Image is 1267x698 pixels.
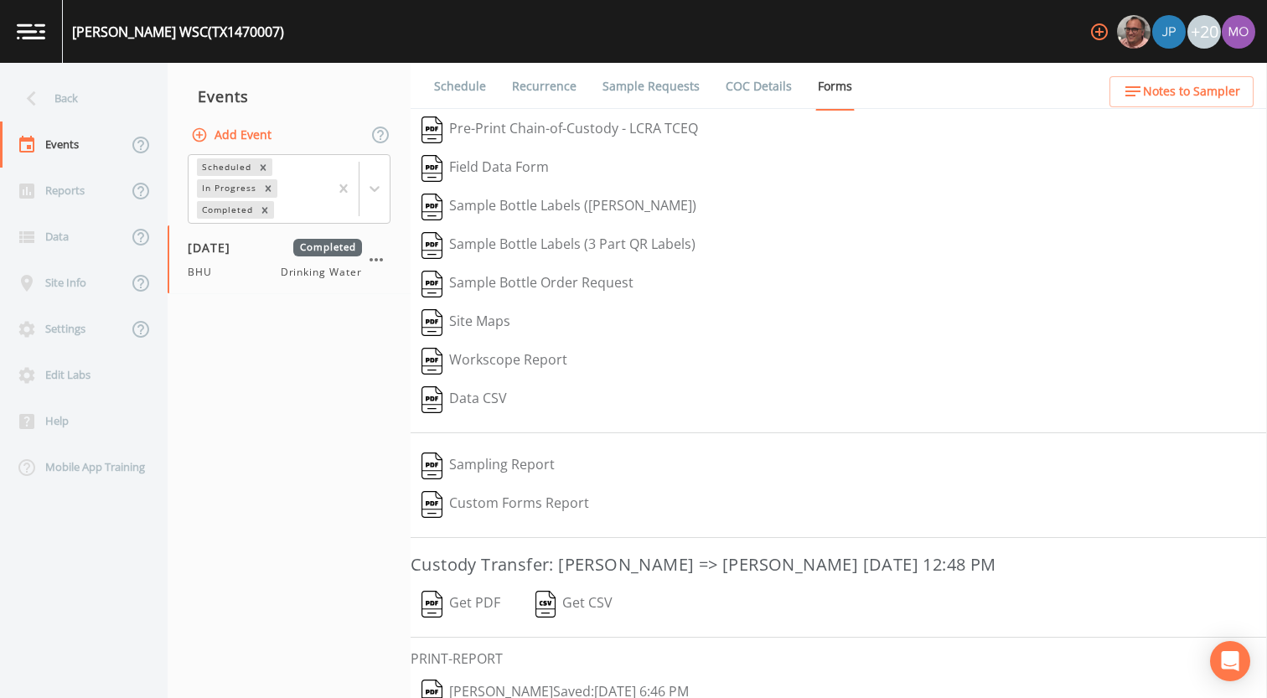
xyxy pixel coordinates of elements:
div: Completed [197,201,256,219]
img: svg%3e [421,386,442,413]
img: svg%3e [421,194,442,220]
img: svg%3e [421,491,442,518]
div: +20 [1187,15,1221,49]
button: Data CSV [411,380,518,419]
a: COC Details [723,63,794,110]
span: Notes to Sampler [1143,81,1240,102]
a: Sample Requests [600,63,702,110]
img: svg%3e [421,591,442,618]
div: Joshua gere Paul [1151,15,1187,49]
button: Sample Bottle Labels (3 Part QR Labels) [411,226,706,265]
div: Open Intercom Messenger [1210,641,1250,681]
button: Sampling Report [411,447,566,485]
button: Custom Forms Report [411,485,600,524]
button: Field Data Form [411,149,560,188]
img: svg%3e [421,309,442,336]
button: Sample Bottle Order Request [411,265,644,303]
button: Workscope Report [411,342,578,380]
div: Scheduled [197,158,254,176]
span: [DATE] [188,239,242,256]
span: BHU [188,265,222,280]
button: Get CSV [524,585,624,623]
button: Get PDF [411,585,511,623]
div: [PERSON_NAME] WSC (TX1470007) [72,22,284,42]
button: Add Event [188,120,278,151]
div: Remove In Progress [259,179,277,197]
img: svg%3e [421,271,442,297]
button: Pre-Print Chain-of-Custody - LCRA TCEQ [411,111,709,149]
img: svg%3e [421,116,442,143]
span: Drinking Water [281,265,362,280]
div: Events [168,75,411,117]
img: svg%3e [421,155,442,182]
div: Remove Completed [256,201,274,219]
a: [DATE]CompletedBHUDrinking Water [168,225,411,294]
span: Completed [293,239,362,256]
button: Site Maps [411,303,521,342]
img: svg%3e [535,591,556,618]
h6: PRINT-REPORT [411,651,1267,667]
a: Forms [815,63,855,111]
img: logo [17,23,45,39]
button: Sample Bottle Labels ([PERSON_NAME]) [411,188,707,226]
img: e2d790fa78825a4bb76dcb6ab311d44c [1117,15,1151,49]
div: Remove Scheduled [254,158,272,176]
button: Notes to Sampler [1109,76,1254,107]
img: 4e251478aba98ce068fb7eae8f78b90c [1222,15,1255,49]
img: 41241ef155101aa6d92a04480b0d0000 [1152,15,1186,49]
img: svg%3e [421,348,442,375]
h3: Custody Transfer: [PERSON_NAME] => [PERSON_NAME] [DATE] 12:48 PM [411,551,1267,578]
a: Recurrence [509,63,579,110]
div: Mike Franklin [1116,15,1151,49]
img: svg%3e [421,452,442,479]
img: svg%3e [421,232,442,259]
a: Schedule [432,63,489,110]
div: In Progress [197,179,259,197]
